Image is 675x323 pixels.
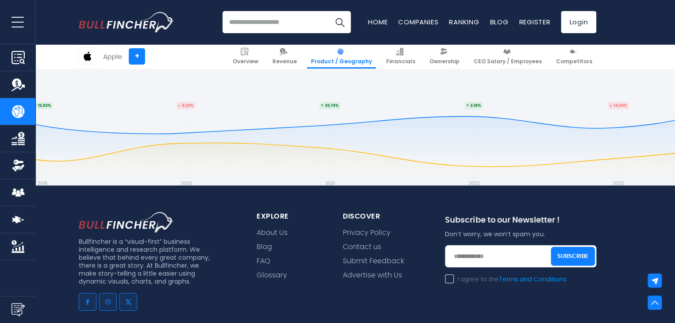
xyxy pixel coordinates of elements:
a: Login [561,11,596,33]
a: Blog [490,17,508,27]
label: I agree to the [445,276,566,284]
div: Discover [343,212,424,221]
p: Don’t worry, we won’t spam you. [445,230,596,238]
a: + [129,48,145,65]
img: Bullfincher logo [79,12,174,32]
a: Financials [382,44,419,69]
span: Overview [233,58,258,65]
span: Competitors [556,58,592,65]
a: Revenue [268,44,301,69]
div: Apple [103,51,122,62]
a: Submit Feedback [343,257,404,265]
a: Contact us [343,243,381,251]
p: Bullfincher is a “visual-first” business intelligence and research platform. We believe that behi... [79,238,213,286]
a: Go to instagram [99,293,117,311]
a: Blog [257,243,272,251]
a: Product / Geography [307,44,376,69]
div: Subscribe to our Newsletter ! [445,215,596,230]
img: footer logo [79,212,174,232]
a: Ranking [449,17,479,27]
span: Ownership [430,58,460,65]
img: Ownership [12,159,25,172]
a: Go to twitter [119,293,137,311]
a: Glossary [257,271,287,280]
a: Ownership [426,44,464,69]
a: Competitors [552,44,596,69]
a: FAQ [257,257,270,265]
a: Home [368,17,387,27]
img: AAPL logo [79,48,96,65]
a: About Us [257,229,288,237]
a: Privacy Policy [343,229,391,237]
a: Register [519,17,550,27]
a: Overview [229,44,262,69]
a: CEO Salary / Employees [470,44,546,69]
a: Go to facebook [79,293,96,311]
button: Subscribe [551,247,595,266]
a: Advertise with Us [343,271,402,280]
a: Companies [398,17,438,27]
span: Product / Geography [311,58,372,65]
a: Go to homepage [79,12,174,32]
span: Revenue [272,58,297,65]
span: CEO Salary / Employees [474,58,542,65]
a: Terms and Conditions [499,277,566,283]
div: explore [257,212,322,221]
button: Search [329,11,351,33]
span: Financials [386,58,415,65]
